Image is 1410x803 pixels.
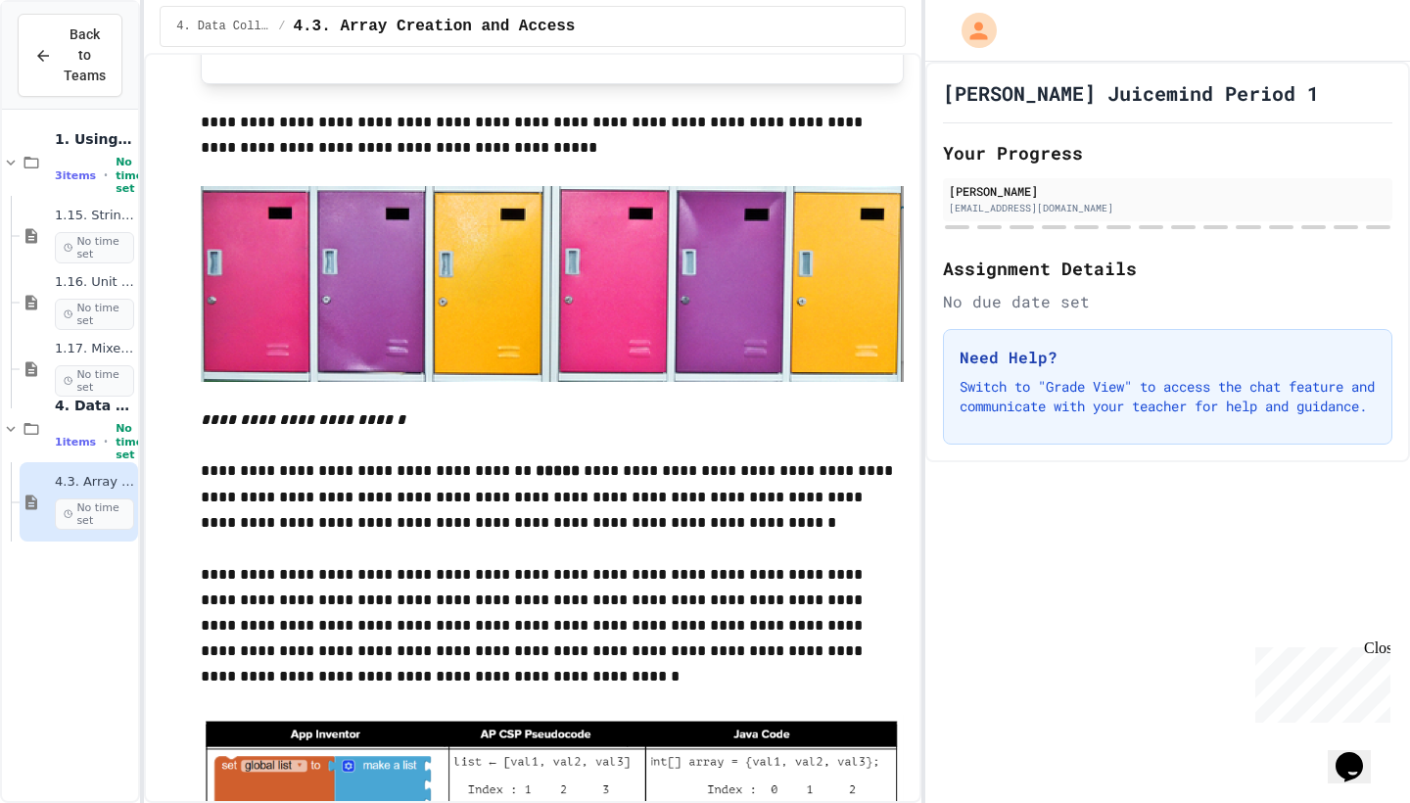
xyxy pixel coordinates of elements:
[1328,725,1390,783] iframe: chat widget
[943,79,1319,107] h1: [PERSON_NAME] Juicemind Period 1
[943,290,1392,313] div: No due date set
[8,8,135,124] div: Chat with us now!Close
[943,255,1392,282] h2: Assignment Details
[18,14,122,97] button: Back to Teams
[116,156,143,195] span: No time set
[64,24,106,86] span: Back to Teams
[960,346,1376,369] h3: Need Help?
[1247,639,1390,723] iframe: chat widget
[943,139,1392,166] h2: Your Progress
[55,274,134,291] span: 1.16. Unit Summary 1a (1.1-1.6)
[960,377,1376,416] p: Switch to "Grade View" to access the chat feature and communicate with your teacher for help and ...
[278,19,285,34] span: /
[104,167,108,183] span: •
[949,201,1386,215] div: [EMAIL_ADDRESS][DOMAIN_NAME]
[55,208,134,224] span: 1.15. Strings
[55,232,134,263] span: No time set
[55,436,96,449] span: 1 items
[55,498,134,530] span: No time set
[55,299,134,330] span: No time set
[176,19,270,34] span: 4. Data Collections
[55,130,134,148] span: 1. Using Objects and Methods
[55,341,134,357] span: 1.17. Mixed Up Code Practice 1.1-1.6
[55,397,134,414] span: 4. Data Collections
[104,434,108,449] span: •
[293,15,575,38] span: 4.3. Array Creation and Access
[55,365,134,397] span: No time set
[949,182,1386,200] div: [PERSON_NAME]
[941,8,1002,53] div: My Account
[55,169,96,182] span: 3 items
[116,422,143,461] span: No time set
[55,474,134,491] span: 4.3. Array Creation and Access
